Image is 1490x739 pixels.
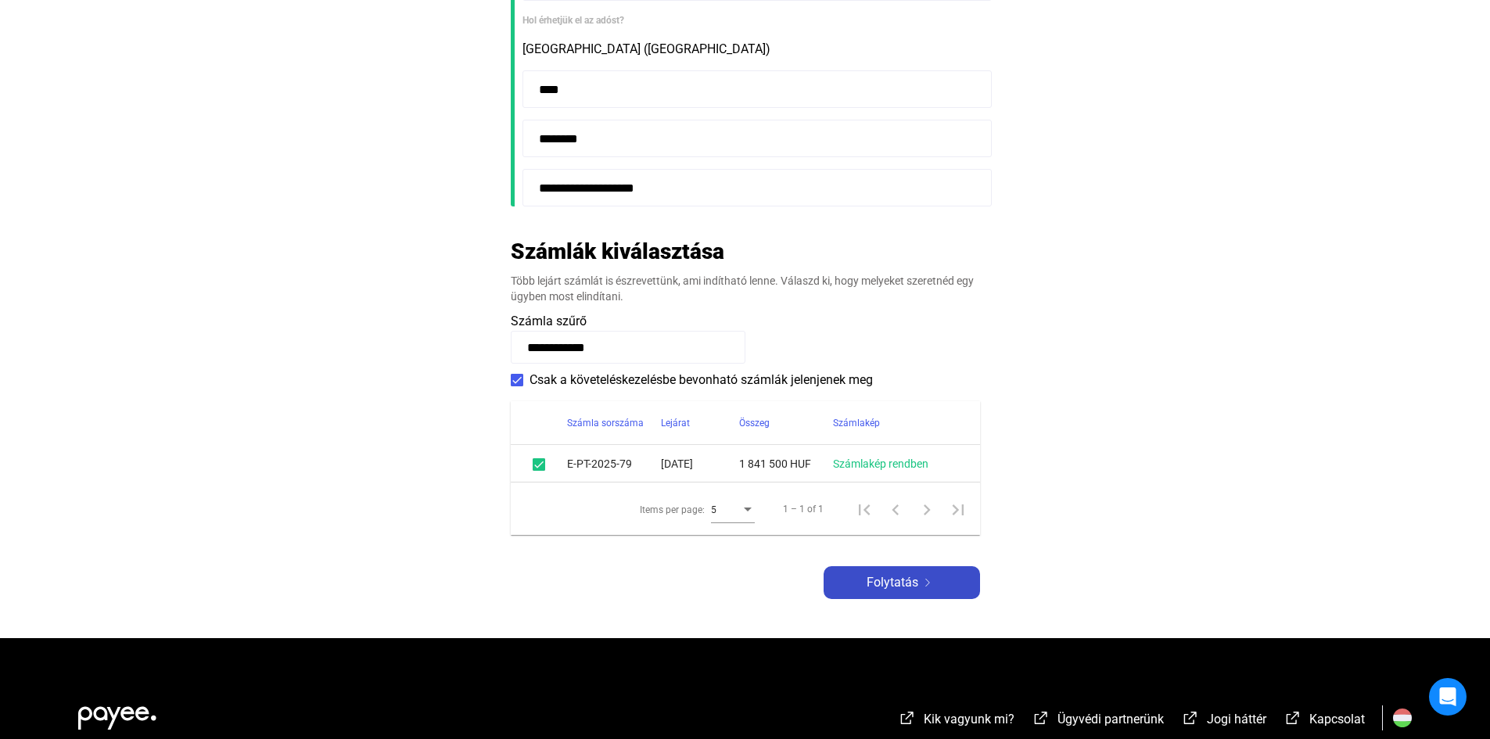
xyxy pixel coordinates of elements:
div: Hol érhetjük el az adóst? [522,13,980,28]
img: HU.svg [1393,709,1412,727]
button: Folytatásarrow-right-white [824,566,980,599]
div: Számla sorszáma [567,414,644,432]
a: external-link-whiteÜgyvédi partnerünk [1032,714,1164,729]
div: Összeg [739,414,833,432]
img: white-payee-white-dot.svg [78,698,156,730]
button: First page [849,493,880,525]
div: Több lejárt számlát is észrevettünk, ami indítható lenne. Válaszd ki, hogy melyeket szeretnéd egy... [511,273,980,304]
div: 1 – 1 of 1 [783,500,824,518]
div: Összeg [739,414,770,432]
button: Last page [942,493,974,525]
span: Kapcsolat [1309,712,1365,726]
div: Items per page: [640,500,705,519]
div: Open Intercom Messenger [1429,678,1467,716]
h2: Számlák kiválasztása [511,238,724,265]
div: Lejárat [661,414,690,432]
button: Previous page [880,493,911,525]
span: Folytatás [867,573,918,592]
span: Számla szűrő [511,314,587,328]
a: external-link-whiteJogi háttér [1181,714,1266,729]
a: external-link-whiteKapcsolat [1284,714,1365,729]
div: Lejárat [661,414,739,432]
div: [GEOGRAPHIC_DATA] ([GEOGRAPHIC_DATA]) [522,40,980,59]
img: external-link-white [898,710,917,726]
img: arrow-right-white [918,579,937,587]
div: Számlakép [833,414,880,432]
span: Kik vagyunk mi? [924,712,1014,726]
a: external-link-whiteKik vagyunk mi? [898,714,1014,729]
img: external-link-white [1284,710,1302,726]
div: Számlakép [833,414,961,432]
button: Next page [911,493,942,525]
td: [DATE] [661,445,739,483]
a: Számlakép rendben [833,457,928,470]
img: external-link-white [1181,710,1200,726]
span: Jogi háttér [1207,712,1266,726]
div: Számla sorszáma [567,414,661,432]
span: Csak a követeléskezelésbe bevonható számlák jelenjenek meg [530,371,873,389]
span: Ügyvédi partnerünk [1057,712,1164,726]
span: 5 [711,504,716,515]
td: 1 841 500 HUF [739,445,833,483]
img: external-link-white [1032,710,1050,726]
mat-select: Items per page: [711,500,755,518]
td: E-PT-2025-79 [567,445,661,483]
